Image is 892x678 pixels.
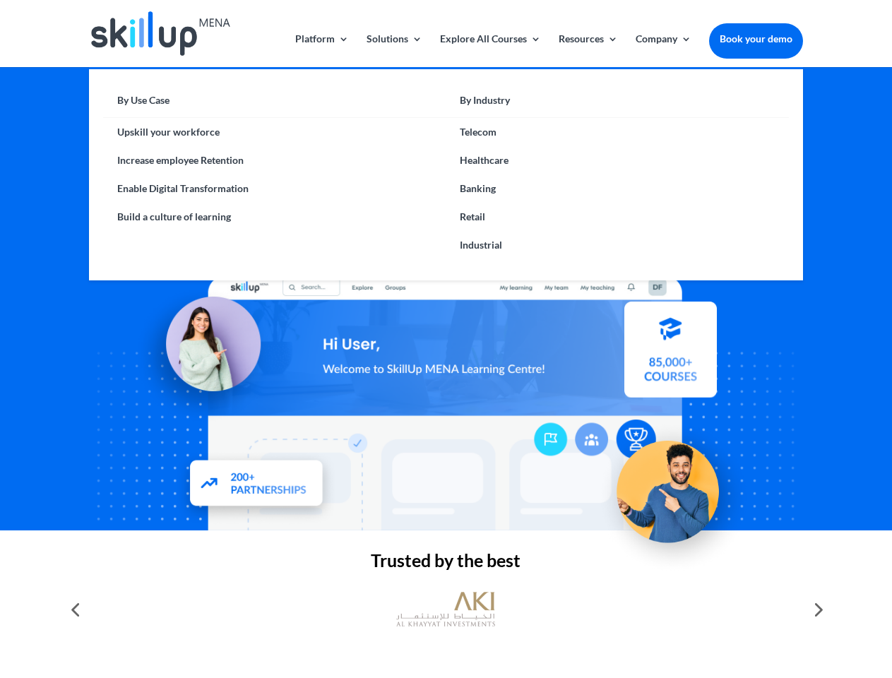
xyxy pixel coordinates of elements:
[596,411,753,568] img: Upskill your workforce - SkillUp
[446,203,788,231] a: Retail
[446,118,788,146] a: Telecom
[103,118,446,146] a: Upskill your workforce
[624,307,717,403] img: Courses library - SkillUp MENA
[103,146,446,174] a: Increase employee Retention
[446,174,788,203] a: Banking
[559,34,618,67] a: Resources
[103,90,446,118] a: By Use Case
[367,34,422,67] a: Solutions
[132,281,275,424] img: Learning Management Solution - SkillUp
[91,11,230,56] img: Skillup Mena
[446,146,788,174] a: Healthcare
[446,90,788,118] a: By Industry
[396,585,495,634] img: al khayyat investments logo
[709,23,803,54] a: Book your demo
[446,231,788,259] a: Industrial
[103,203,446,231] a: Build a culture of learning
[440,34,541,67] a: Explore All Courses
[636,34,691,67] a: Company
[103,174,446,203] a: Enable Digital Transformation
[89,552,802,576] h2: Trusted by the best
[295,34,349,67] a: Platform
[175,446,339,523] img: Partners - SkillUp Mena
